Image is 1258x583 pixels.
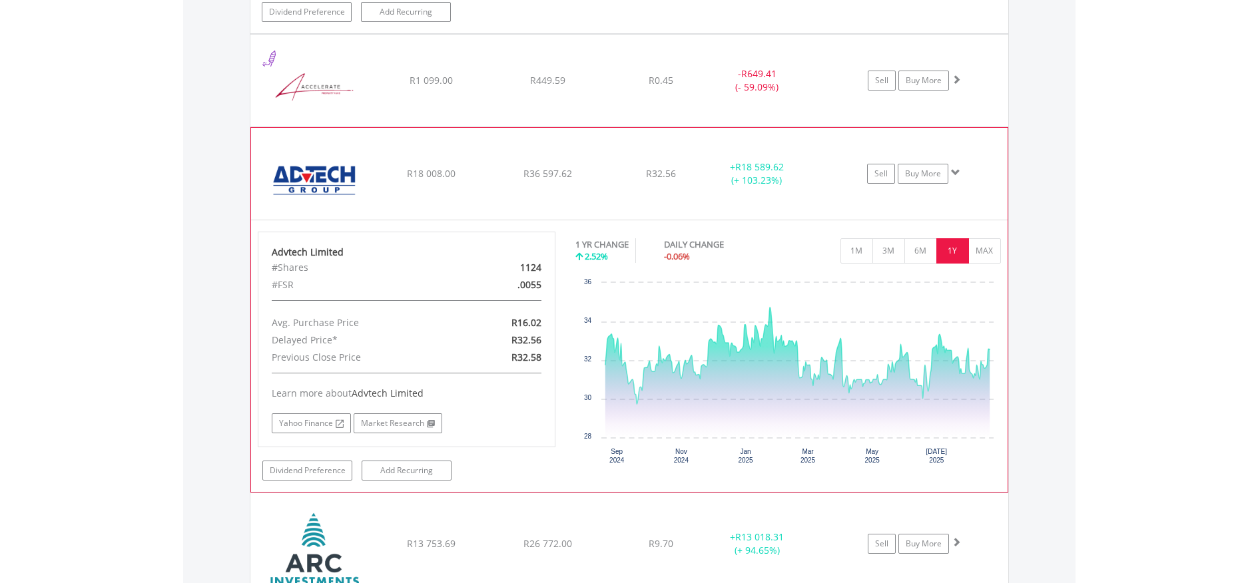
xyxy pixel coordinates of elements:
[258,144,372,216] img: EQU.ZA.ADH.png
[898,71,949,91] a: Buy More
[262,461,352,481] a: Dividend Preference
[523,167,572,180] span: R36 597.62
[674,448,689,464] text: Nov 2024
[584,355,592,363] text: 32
[968,238,1001,264] button: MAX
[511,351,541,363] span: R32.58
[575,276,1000,476] svg: Interactive chart
[511,333,541,346] span: R32.56
[868,534,896,554] a: Sell
[936,238,969,264] button: 1Y
[649,537,673,550] span: R9.70
[584,278,592,286] text: 36
[575,276,1001,476] div: Chart. Highcharts interactive chart.
[609,448,625,464] text: Sep 2024
[410,74,453,87] span: R1 099.00
[898,534,949,554] a: Buy More
[707,160,806,187] div: + (+ 103.23%)
[741,67,777,80] span: R649.41
[926,448,948,464] text: [DATE] 2025
[272,387,542,400] div: Learn more about
[352,387,424,399] span: Advtech Limited
[664,250,690,262] span: -0.06%
[649,74,673,87] span: R0.45
[361,2,451,22] a: Add Recurring
[455,259,551,276] div: 1124
[584,317,592,324] text: 34
[262,314,455,331] div: Avg. Purchase Price
[584,394,592,401] text: 30
[735,530,784,543] span: R13 018.31
[738,448,753,464] text: Jan 2025
[455,276,551,293] div: .0055
[262,331,455,349] div: Delayed Price*
[904,238,937,264] button: 6M
[407,167,456,180] span: R18 008.00
[530,74,565,87] span: R449.59
[800,448,816,464] text: Mar 2025
[872,238,905,264] button: 3M
[865,448,880,464] text: May 2025
[585,250,608,262] span: 2.52%
[407,537,456,550] span: R13 753.69
[262,349,455,366] div: Previous Close Price
[575,238,629,251] div: 1 YR CHANGE
[262,259,455,276] div: #Shares
[354,413,442,433] a: Market Research
[664,238,771,251] div: DAILY CHANGE
[707,530,808,557] div: + (+ 94.65%)
[898,164,948,184] a: Buy More
[840,238,873,264] button: 1M
[262,2,352,22] a: Dividend Preference
[272,246,542,259] div: Advtech Limited
[646,167,676,180] span: R32.56
[867,164,895,184] a: Sell
[523,537,572,550] span: R26 772.00
[257,51,372,123] img: EQU.ZA.APF.png
[272,413,351,433] a: Yahoo Finance
[362,461,452,481] a: Add Recurring
[511,316,541,329] span: R16.02
[707,67,808,94] div: - (- 59.09%)
[868,71,896,91] a: Sell
[262,276,455,293] div: #FSR
[584,433,592,440] text: 28
[735,160,784,173] span: R18 589.62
